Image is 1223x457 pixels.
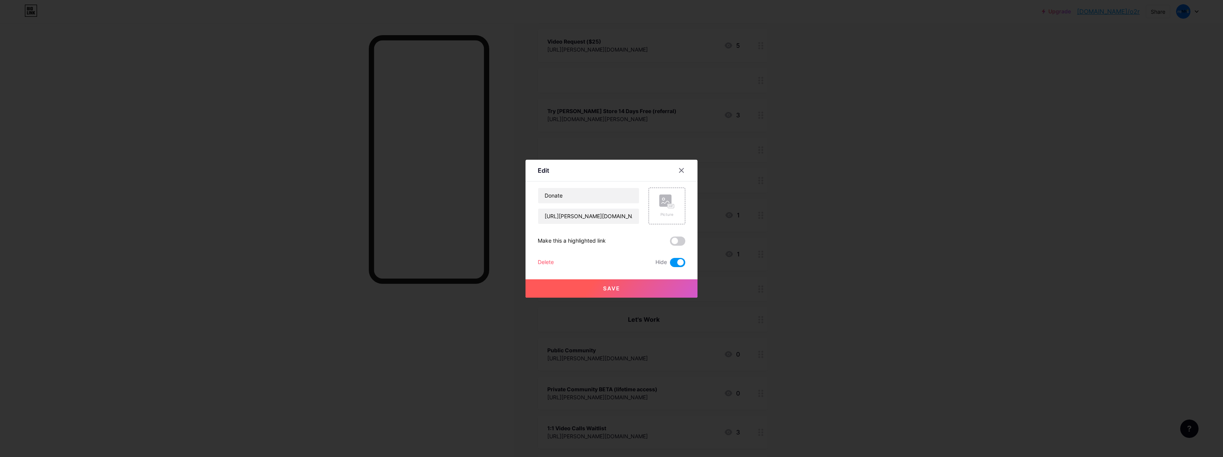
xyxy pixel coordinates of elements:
input: Title [538,188,639,203]
span: Hide [655,258,667,267]
div: Edit [538,166,549,175]
button: Save [526,279,697,298]
input: URL [538,209,639,224]
div: Make this a highlighted link [538,237,606,246]
div: Delete [538,258,554,267]
div: Picture [659,212,675,217]
span: Save [603,285,620,292]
